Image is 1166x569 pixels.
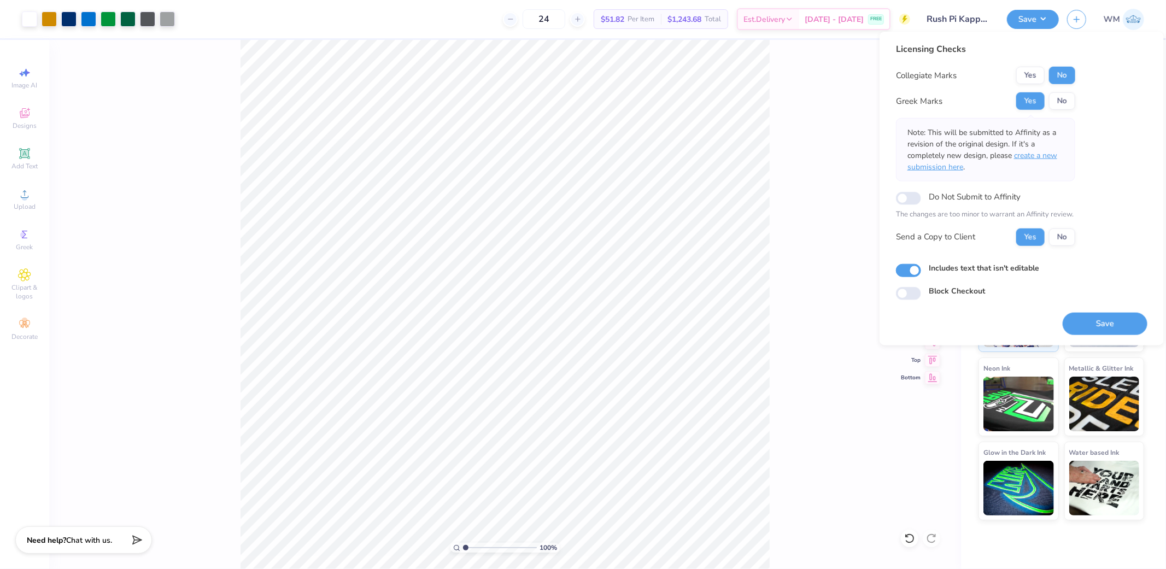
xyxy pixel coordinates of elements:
span: FREE [870,15,882,23]
span: Top [901,356,921,364]
img: Neon Ink [983,377,1054,431]
div: Collegiate Marks [896,69,957,82]
input: – – [523,9,565,29]
span: Bottom [901,374,921,382]
button: Yes [1016,92,1045,110]
button: No [1049,67,1075,84]
label: Includes text that isn't editable [929,262,1039,273]
input: Untitled Design [918,8,999,30]
span: Clipart & logos [5,283,44,301]
div: Send a Copy to Client [896,231,975,243]
strong: Need help? [27,535,66,545]
button: No [1049,228,1075,245]
span: $51.82 [601,14,624,25]
button: No [1049,92,1075,110]
img: Metallic & Glitter Ink [1069,377,1140,431]
span: Designs [13,121,37,130]
span: $1,243.68 [667,14,701,25]
span: Est. Delivery [743,14,785,25]
p: The changes are too minor to warrant an Affinity review. [896,209,1075,220]
span: Upload [14,202,36,211]
img: Water based Ink [1069,461,1140,515]
img: Wilfredo Manabat [1123,9,1144,30]
div: Greek Marks [896,95,942,108]
button: Yes [1016,67,1045,84]
button: Save [1063,312,1147,335]
span: Decorate [11,332,38,341]
span: [DATE] - [DATE] [805,14,864,25]
button: Save [1007,10,1059,29]
div: Licensing Checks [896,43,1075,56]
span: Add Text [11,162,38,171]
button: Yes [1016,228,1045,245]
span: Water based Ink [1069,447,1120,458]
span: 100 % [540,543,557,553]
span: Image AI [12,81,38,90]
p: Note: This will be submitted to Affinity as a revision of the original design. If it's a complete... [907,127,1064,173]
span: Greek [16,243,33,251]
span: Neon Ink [983,362,1010,374]
img: Glow in the Dark Ink [983,461,1054,515]
span: Glow in the Dark Ink [983,447,1046,458]
span: Total [705,14,721,25]
span: Metallic & Glitter Ink [1069,362,1134,374]
span: create a new submission here [907,150,1057,172]
span: Per Item [628,14,654,25]
span: Chat with us. [66,535,112,545]
label: Block Checkout [929,285,985,297]
span: WM [1104,13,1120,26]
label: Do Not Submit to Affinity [929,190,1021,204]
a: WM [1104,9,1144,30]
